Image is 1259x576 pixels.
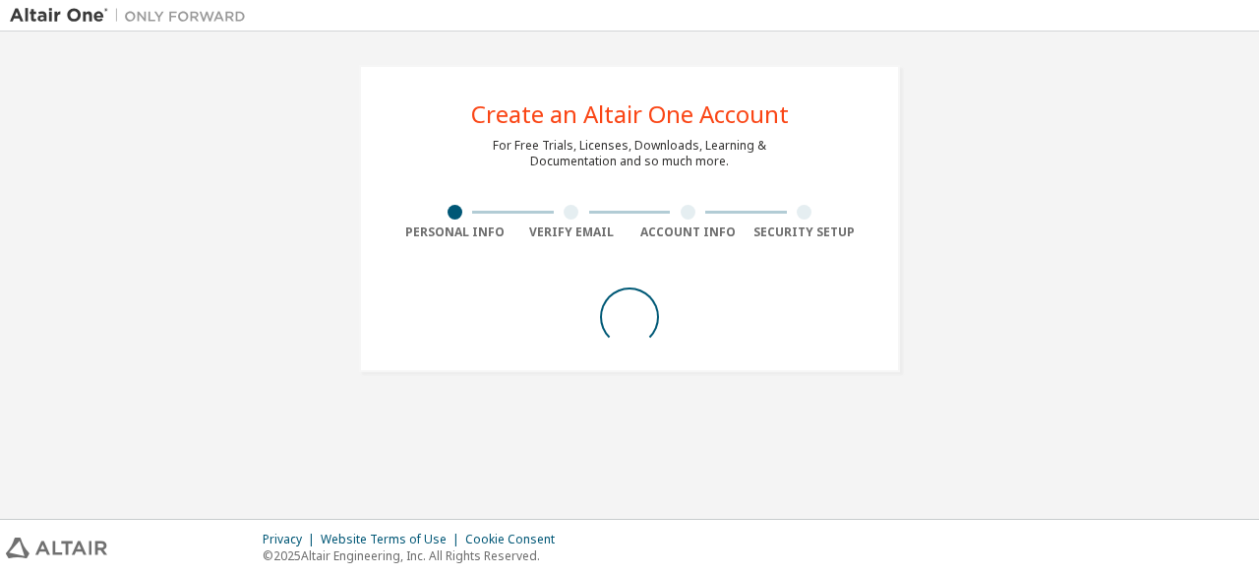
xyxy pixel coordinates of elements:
div: For Free Trials, Licenses, Downloads, Learning & Documentation and so much more. [493,138,766,169]
div: Privacy [263,532,321,547]
div: Create an Altair One Account [471,102,789,126]
div: Account Info [629,224,747,240]
div: Security Setup [747,224,864,240]
div: Personal Info [396,224,513,240]
p: © 2025 Altair Engineering, Inc. All Rights Reserved. [263,547,567,564]
img: altair_logo.svg [6,538,107,558]
img: Altair One [10,6,256,26]
div: Verify Email [513,224,630,240]
div: Website Terms of Use [321,532,465,547]
div: Cookie Consent [465,532,567,547]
